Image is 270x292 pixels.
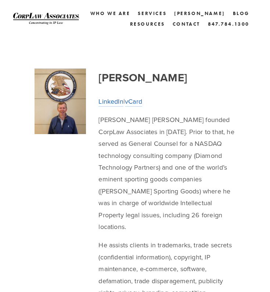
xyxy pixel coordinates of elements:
a: Contact [173,19,200,29]
a: LinkedIn [98,97,123,107]
a: [PERSON_NAME] [174,8,225,19]
p: [PERSON_NAME] [PERSON_NAME] founded CorpLaw Associates in [DATE]. Prior to that, he served as Gen... [98,114,235,233]
a: Services [138,8,166,19]
a: Resources [130,21,165,27]
img: CorpLaw IP Law Firm [13,13,79,24]
p: | [98,96,235,107]
strong: [PERSON_NAME] [98,70,187,85]
img: Charlie.JPG [35,69,86,134]
a: Who We Are [90,8,130,19]
a: vCard [125,97,142,107]
a: Blog [233,8,249,19]
a: 847.784.1300 [208,19,249,29]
